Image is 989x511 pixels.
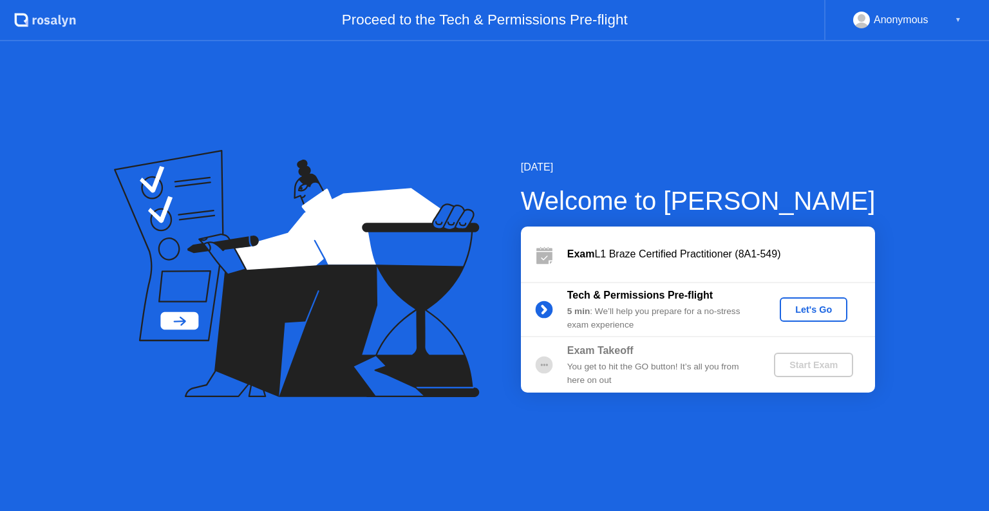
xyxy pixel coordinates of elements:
b: Exam [567,248,595,259]
button: Start Exam [774,353,853,377]
div: You get to hit the GO button! It’s all you from here on out [567,360,753,387]
div: L1 Braze Certified Practitioner (8A1-549) [567,246,875,262]
button: Let's Go [780,297,847,322]
div: Start Exam [779,360,848,370]
b: Exam Takeoff [567,345,634,356]
div: [DATE] [521,160,876,175]
div: Let's Go [785,304,842,315]
div: : We’ll help you prepare for a no-stress exam experience [567,305,753,331]
div: Anonymous [874,12,928,28]
b: Tech & Permissions Pre-flight [567,290,713,301]
div: Welcome to [PERSON_NAME] [521,181,876,220]
b: 5 min [567,306,590,316]
div: ▼ [955,12,961,28]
